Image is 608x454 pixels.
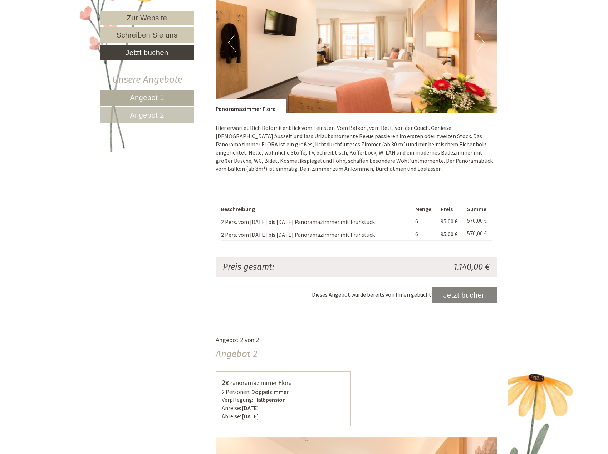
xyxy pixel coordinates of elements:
[477,34,485,52] button: Next
[221,228,413,240] td: 2 Pers. vom [DATE] bis [DATE] Panoramazimmer mit Frühstück
[413,204,438,215] th: Menge
[100,45,194,60] a: Jetzt buchen
[100,27,194,43] a: Schreiben Sie uns
[242,412,259,420] b: [DATE]
[413,228,438,240] td: 6
[438,204,465,215] th: Preis
[222,404,241,411] small: Anreise:
[216,99,286,113] div: Panoramazimmer Flora
[441,218,457,225] span: 95,00 €
[221,204,413,215] th: Beschreibung
[222,378,229,387] b: 2x
[130,111,164,119] span: Angebot 2
[221,215,413,228] td: 2 Pers. vom [DATE] bis [DATE] Panoramazimmer mit Frühstück
[216,336,259,344] span: Angebot 2 von 2
[100,73,194,86] div: Unsere Angebote
[465,228,492,240] td: 570,00 €
[216,347,258,361] div: Angebot 2
[413,215,438,228] td: 6
[465,204,492,215] th: Summe
[465,215,492,228] td: 570,00 €
[222,377,345,388] div: Panoramazimmer Flora
[251,388,289,395] b: Doppelzimmer
[216,124,497,173] p: Hier erwartet Dich Dolomitenblick vom Feinsten. Vom Balkon, vom Bett, von der Couch. Genieße [DEM...
[222,388,250,395] small: 2 Personen:
[242,404,259,411] b: [DATE]
[222,412,241,420] small: Abreise:
[312,291,431,298] span: Dieses Angebot wurde bereits von Ihnen gebucht
[130,94,164,102] span: Angebot 1
[254,396,286,403] b: Halbpension
[228,34,236,52] button: Previous
[217,261,357,273] div: Preis gesamt:
[441,230,457,238] span: 95,00 €
[222,396,253,403] small: Verpflegung:
[453,261,490,273] span: 1.140,00 €
[100,11,194,25] a: Zur Website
